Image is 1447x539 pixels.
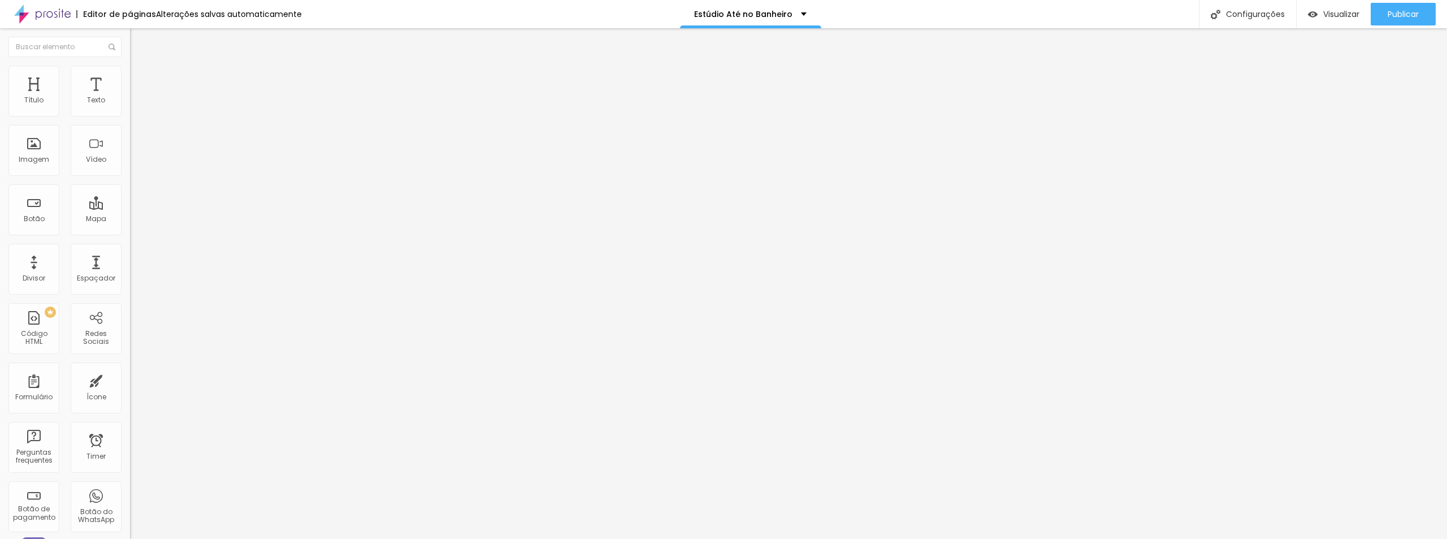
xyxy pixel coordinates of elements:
[86,452,106,460] div: Timer
[23,274,45,282] div: Divisor
[76,10,156,18] div: Editor de páginas
[73,508,118,524] div: Botão do WhatsApp
[73,330,118,346] div: Redes Sociais
[11,449,56,465] div: Perguntas frequentes
[8,37,122,57] input: Buscar elemento
[11,330,56,346] div: Código HTML
[1308,10,1318,19] img: view-1.svg
[1323,10,1359,19] span: Visualizar
[1388,10,1419,19] span: Publicar
[19,156,49,163] div: Imagem
[1211,10,1220,19] img: Icone
[24,96,44,104] div: Título
[11,505,56,521] div: Botão de pagamento
[1297,3,1371,25] button: Visualizar
[1371,3,1436,25] button: Publicar
[24,215,45,223] div: Botão
[109,44,115,50] img: Icone
[694,10,792,18] p: Estúdio Até no Banheiro
[86,393,106,401] div: Ícone
[15,393,53,401] div: Formulário
[87,96,105,104] div: Texto
[86,215,106,223] div: Mapa
[86,156,106,163] div: Vídeo
[130,28,1447,539] iframe: Editor
[156,10,302,18] div: Alterações salvas automaticamente
[77,274,115,282] div: Espaçador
